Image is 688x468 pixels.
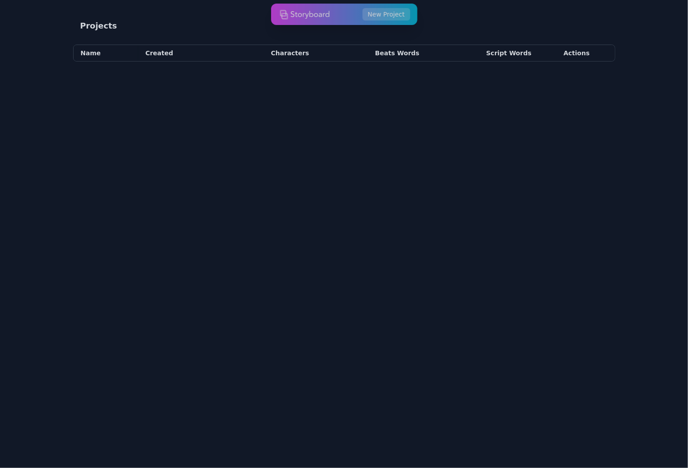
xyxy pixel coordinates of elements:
img: storyboard [280,5,330,23]
button: New Project [363,8,410,21]
th: Beats Words [316,45,426,61]
th: Characters [218,45,317,61]
th: Script Words [427,45,539,61]
th: Created [138,45,218,61]
th: Name [74,45,138,61]
th: Actions [539,45,615,61]
h2: Projects [80,20,117,32]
